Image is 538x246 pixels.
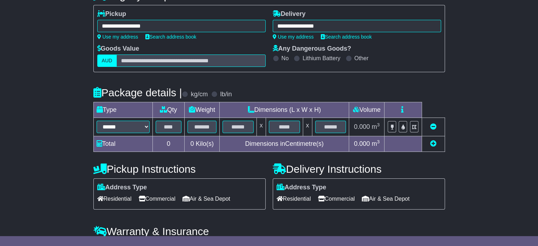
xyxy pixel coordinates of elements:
span: Commercial [139,193,175,204]
a: Remove this item [430,123,436,130]
label: Pickup [97,10,126,18]
span: Air & Sea Depot [362,193,410,204]
label: No [282,55,289,62]
a: Search address book [145,34,196,40]
h4: Package details | [93,87,182,98]
span: Air & Sea Depot [183,193,230,204]
label: Address Type [97,184,147,191]
label: lb/in [220,91,232,98]
td: Type [93,102,152,118]
h4: Warranty & Insurance [93,225,445,237]
span: m [372,123,380,130]
td: Weight [185,102,220,118]
td: Total [93,136,152,152]
label: Delivery [273,10,306,18]
td: Dimensions in Centimetre(s) [220,136,349,152]
label: AUD [97,55,117,67]
td: x [303,118,312,136]
label: Address Type [277,184,326,191]
span: 0 [190,140,194,147]
span: Commercial [318,193,355,204]
td: Qty [152,102,185,118]
a: Use my address [97,34,138,40]
td: 0 [152,136,185,152]
sup: 3 [377,139,380,144]
h4: Pickup Instructions [93,163,266,175]
td: Kilo(s) [185,136,220,152]
span: Residential [97,193,132,204]
a: Add new item [430,140,436,147]
td: Dimensions (L x W x H) [220,102,349,118]
span: Residential [277,193,311,204]
a: Use my address [273,34,314,40]
label: Any Dangerous Goods? [273,45,351,53]
sup: 3 [377,122,380,127]
td: Volume [349,102,384,118]
label: Goods Value [97,45,139,53]
span: m [372,140,380,147]
td: x [256,118,266,136]
a: Search address book [321,34,372,40]
span: 0.000 [354,123,370,130]
label: kg/cm [191,91,208,98]
span: 0.000 [354,140,370,147]
label: Lithium Battery [302,55,340,62]
label: Other [354,55,369,62]
h4: Delivery Instructions [273,163,445,175]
